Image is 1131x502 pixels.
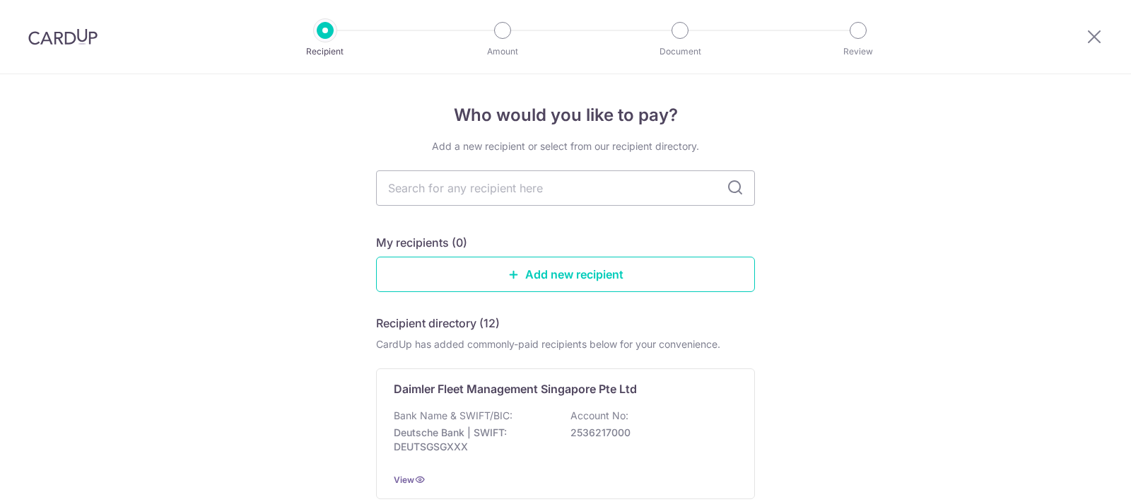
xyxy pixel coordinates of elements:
[394,380,637,397] p: Daimler Fleet Management Singapore Pte Ltd
[376,170,755,206] input: Search for any recipient here
[376,257,755,292] a: Add new recipient
[628,45,732,59] p: Document
[376,337,755,351] div: CardUp has added commonly-paid recipients below for your convenience.
[394,474,414,485] a: View
[570,426,729,440] p: 2536217000
[376,234,467,251] h5: My recipients (0)
[376,315,500,332] h5: Recipient directory (12)
[394,409,512,423] p: Bank Name & SWIFT/BIC:
[28,28,98,45] img: CardUp
[376,139,755,153] div: Add a new recipient or select from our recipient directory.
[806,45,910,59] p: Review
[376,103,755,128] h4: Who would you like to pay?
[570,409,628,423] p: Account No:
[394,426,552,454] p: Deutsche Bank | SWIFT: DEUTSGSGXXX
[273,45,377,59] p: Recipient
[450,45,555,59] p: Amount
